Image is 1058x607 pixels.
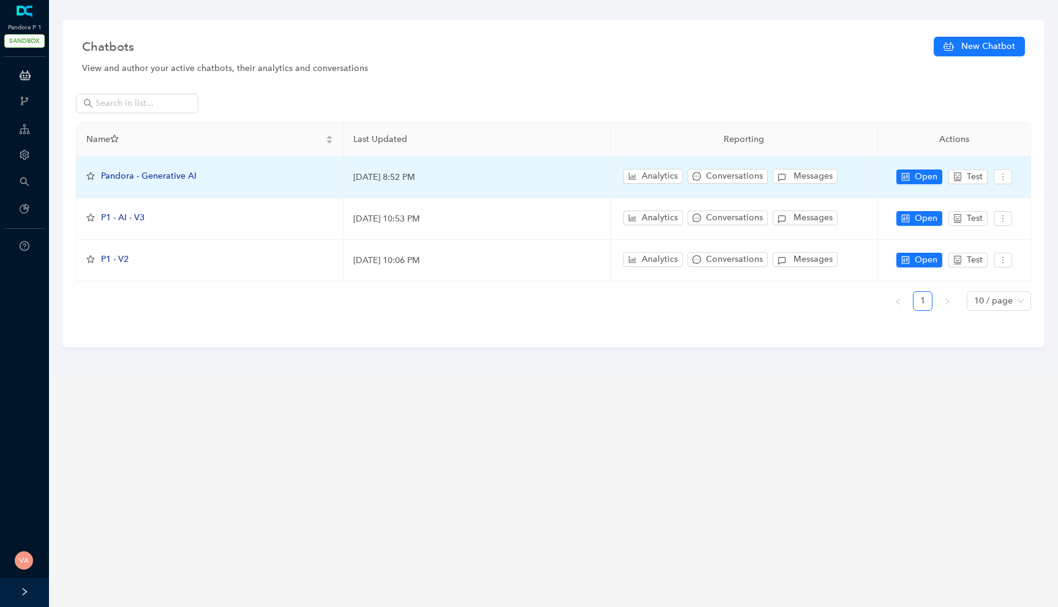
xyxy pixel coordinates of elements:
button: left [888,291,908,311]
span: Analytics [642,211,678,225]
span: search [20,177,29,187]
span: bar-chart [628,255,637,264]
span: control [901,173,910,181]
span: P1 - AI - V3 [101,212,144,223]
button: robotTest [948,211,988,226]
span: robot [953,173,962,181]
span: branches [20,96,29,106]
span: 10 / page [974,292,1024,310]
span: setting [20,150,29,160]
span: star [86,214,95,222]
span: Conversations [706,211,763,225]
span: message [692,172,701,181]
button: Messages [773,252,838,267]
span: Analytics [642,169,678,183]
button: controlOpen [896,169,942,184]
span: P1 - V2 [101,254,129,264]
span: message [692,214,701,222]
th: Reporting [611,123,878,157]
li: Next Page [937,291,957,311]
span: Messages [793,169,833,183]
span: Pandora - Generative AI [101,171,197,181]
th: Last Updated [343,123,610,157]
span: search [83,99,93,108]
span: New Chatbot [961,40,1015,53]
span: control [901,256,910,264]
button: more [994,211,1012,226]
td: [DATE] 10:53 PM [343,198,610,240]
span: left [895,298,902,305]
span: Conversations [706,253,763,266]
button: more [994,169,1012,184]
div: Page Size [967,291,1031,311]
span: Conversations [706,169,763,183]
span: more [999,214,1007,223]
span: robot [953,256,962,264]
span: control [901,214,910,223]
img: 5c5f7907468957e522fad195b8a1453a [15,551,33,570]
span: SANDBOX [4,34,45,48]
button: Messages [773,210,838,225]
span: star [86,172,95,181]
span: message [692,255,701,264]
div: View and author your active chatbots, their analytics and conversations [82,62,1025,75]
span: Test [967,212,983,225]
span: Open [915,253,937,267]
span: Messages [793,211,833,225]
th: Actions [878,123,1031,157]
span: right [944,298,951,305]
span: robot [953,214,962,223]
span: Test [967,170,983,184]
span: star [110,135,119,143]
button: controlOpen [896,211,942,226]
td: [DATE] 10:06 PM [343,240,610,281]
button: messageConversations [688,169,768,184]
button: New Chatbot [934,37,1025,56]
span: Open [915,170,937,184]
button: controlOpen [896,253,942,267]
span: Chatbots [82,37,134,56]
td: [DATE] 8:52 PM [343,157,610,198]
button: right [937,291,957,311]
button: more [994,253,1012,267]
span: more [999,256,1007,264]
button: bar-chartAnalytics [623,169,683,184]
span: pie-chart [20,204,29,214]
span: Messages [793,253,833,266]
button: bar-chartAnalytics [623,252,683,267]
button: Messages [773,169,838,184]
span: Test [967,253,983,267]
li: 1 [913,291,932,311]
input: Search in list... [96,97,181,110]
button: messageConversations [688,252,768,267]
button: robotTest [948,169,988,184]
button: messageConversations [688,210,768,225]
span: Name [86,133,323,146]
span: Open [915,212,937,225]
li: Previous Page [888,291,908,311]
button: robotTest [948,253,988,267]
span: Analytics [642,253,678,266]
span: bar-chart [628,172,637,181]
span: more [999,173,1007,181]
button: bar-chartAnalytics [623,210,683,225]
span: question-circle [20,241,29,251]
span: star [86,255,95,264]
span: bar-chart [628,214,637,222]
a: 1 [914,292,932,310]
